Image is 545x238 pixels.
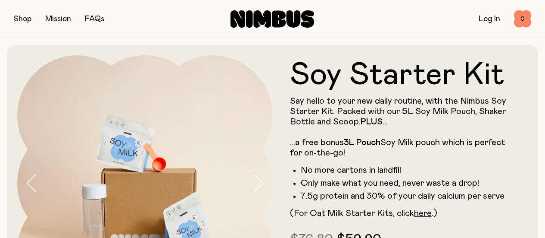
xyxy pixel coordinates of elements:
a: here [414,209,432,218]
span: (For Oat Milk Starter Kits, click [290,209,414,218]
li: 7.5g protein and 30% of your daily calcium per serve [301,191,511,201]
h1: Soy Starter Kit [290,60,511,91]
strong: 3L [344,138,354,147]
p: Say hello to your new daily routine, with the Nimbus Soy Starter Kit. Packed with our 5L Soy Milk... [290,96,511,158]
button: 0 [514,10,531,28]
strong: Pouch [356,138,380,147]
strong: PLUS [361,117,383,126]
a: FAQs [85,15,104,23]
li: No more cartons in landfill [301,165,511,175]
a: Mission [45,15,71,23]
li: Only make what you need, never waste a drop! [301,178,511,188]
span: .) [432,209,437,218]
a: Log In [479,15,500,23]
